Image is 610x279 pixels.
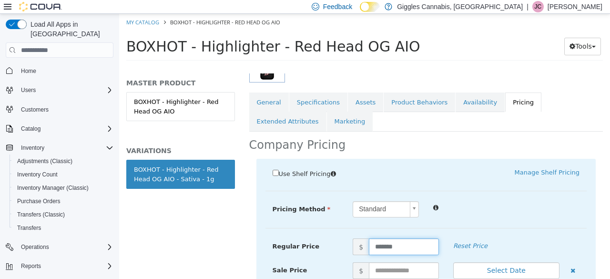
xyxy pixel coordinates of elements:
[7,78,116,107] a: BOXHOT - Highlighter - Red Head OG AIO
[130,79,170,99] a: General
[2,240,117,254] button: Operations
[2,259,117,273] button: Reports
[21,144,44,152] span: Inventory
[13,182,92,194] a: Inventory Manager (Classic)
[7,24,301,41] span: BOXHOT - Highlighter - Red Head OG AIO
[323,2,352,11] span: Feedback
[2,83,117,97] button: Users
[19,2,62,11] img: Cova
[17,157,72,165] span: Adjustments (Classic)
[17,197,61,205] span: Purchase Orders
[334,248,440,265] button: Select Date
[13,196,64,207] a: Purchase Orders
[13,209,113,220] span: Transfers (Classic)
[334,228,368,236] em: Reset Price
[17,224,41,232] span: Transfers
[527,1,529,12] p: |
[7,133,116,141] h5: VARIATIONS
[7,5,40,12] a: My Catalog
[160,156,212,164] span: Use Shelf Pricing
[17,142,113,154] span: Inventory
[17,84,40,96] button: Users
[17,65,40,77] a: Home
[10,181,117,195] button: Inventory Manager (Classic)
[532,1,544,12] div: Jonathan Carey
[396,155,460,162] a: Manage Shelf Pricing
[13,169,113,180] span: Inventory Count
[17,84,113,96] span: Users
[229,79,264,99] a: Assets
[21,125,41,133] span: Catalog
[17,171,58,178] span: Inventory Count
[17,184,89,192] span: Inventory Manager (Classic)
[13,209,69,220] a: Transfers (Classic)
[445,24,482,41] button: Tools
[2,141,117,155] button: Inventory
[27,20,113,39] span: Load All Apps in [GEOGRAPHIC_DATA]
[10,195,117,208] button: Purchase Orders
[153,253,188,260] span: Sale Price
[17,142,48,154] button: Inventory
[17,241,113,253] span: Operations
[13,155,113,167] span: Adjustments (Classic)
[17,104,52,115] a: Customers
[153,192,212,199] span: Pricing Method
[208,98,254,118] a: Marketing
[21,86,36,94] span: Users
[2,103,117,116] button: Customers
[234,187,300,204] a: Standard
[130,124,227,139] h2: Company Pricing
[130,98,207,118] a: Extended Attributes
[17,123,44,134] button: Catalog
[51,5,161,12] span: BOXHOT - Highlighter - Red Head OG AIO
[17,260,113,272] span: Reports
[17,211,65,218] span: Transfers (Classic)
[336,79,386,99] a: Availability
[153,156,160,162] input: Use Shelf Pricing
[170,79,228,99] a: Specifications
[10,221,117,235] button: Transfers
[264,79,336,99] a: Product Behaviors
[17,241,53,253] button: Operations
[10,168,117,181] button: Inventory Count
[2,122,117,135] button: Catalog
[360,2,380,12] input: Dark Mode
[10,208,117,221] button: Transfers (Classic)
[234,188,287,203] span: Standard
[21,67,36,75] span: Home
[13,196,113,207] span: Purchase Orders
[2,63,117,77] button: Home
[10,155,117,168] button: Adjustments (Classic)
[17,103,113,115] span: Customers
[13,155,76,167] a: Adjustments (Classic)
[234,225,250,241] span: $
[17,260,45,272] button: Reports
[535,1,542,12] span: JC
[13,169,61,180] a: Inventory Count
[386,79,422,99] a: Pricing
[21,106,49,114] span: Customers
[13,222,113,234] span: Transfers
[234,248,250,265] span: $
[13,222,45,234] a: Transfers
[13,182,113,194] span: Inventory Manager (Classic)
[15,151,108,170] div: BOXHOT - Highlighter - Red Head OG AIO - Sativa - 1g
[153,229,200,236] span: Regular Price
[548,1,602,12] p: [PERSON_NAME]
[17,123,113,134] span: Catalog
[397,1,523,12] p: Giggles Cannabis, [GEOGRAPHIC_DATA]
[7,65,116,73] h5: MASTER PRODUCT
[21,243,49,251] span: Operations
[21,262,41,270] span: Reports
[17,64,113,76] span: Home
